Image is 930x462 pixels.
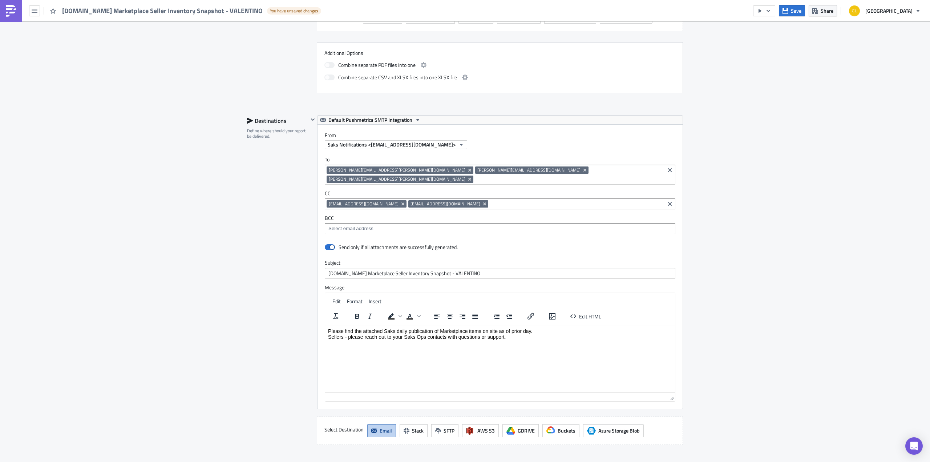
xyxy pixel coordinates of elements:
button: Saks Notifications <[EMAIL_ADDRESS][DOMAIN_NAME]> [325,140,467,149]
span: Insert [369,297,381,305]
span: Azure Storage Blob [587,426,596,435]
button: Clear selected items [666,166,674,174]
input: Select em ail add ress [327,225,673,232]
div: Open Intercom Messenger [905,437,923,455]
button: Remove Tag [482,200,488,208]
div: Destinations [247,115,308,126]
span: Combine separate PDF files into one [338,61,416,69]
span: [PERSON_NAME][EMAIL_ADDRESS][PERSON_NAME][DOMAIN_NAME] [329,176,465,182]
span: Default Pushmetrics SMTP Integration [328,116,412,124]
span: [PERSON_NAME][EMAIL_ADDRESS][PERSON_NAME][DOMAIN_NAME] [329,166,465,173]
label: To [325,156,675,163]
span: Save [791,7,801,15]
button: Edit HTML [567,311,604,321]
button: Hide content [308,115,317,124]
span: Combine separate CSV and XLSX files into one XLSX file [338,73,457,82]
div: Resize [667,393,675,401]
div: Background color [385,311,403,321]
label: Select Destination [324,424,364,435]
button: Increase indent [503,311,515,321]
label: Message [325,284,675,291]
label: BCC [325,215,675,221]
button: Buckets [542,424,579,437]
span: GDRIVE [518,427,535,434]
div: Send only if all attachments are successfully generated. [339,244,458,250]
label: From [325,132,683,138]
span: Slack [412,427,424,434]
span: Saks Notifications <[EMAIL_ADDRESS][DOMAIN_NAME]> [328,141,456,148]
span: AWS S3 [477,427,495,434]
span: [EMAIL_ADDRESS][DOMAIN_NAME] [329,200,399,207]
span: Azure Storage Blob [598,427,640,434]
label: Subject [325,260,675,266]
div: Text color [404,311,422,321]
span: Buckets [558,427,575,434]
span: SFTP [444,427,454,434]
span: Edit [332,297,341,305]
iframe: Rich Text Area [325,325,675,392]
button: Bold [351,311,363,321]
button: Italic [364,311,376,321]
button: Insert/edit link [525,311,537,321]
button: Align center [444,311,456,321]
button: Decrease indent [490,311,503,321]
button: AWS S3 [462,424,499,437]
div: Define where should your report be delivered. [247,128,308,139]
button: Default Pushmetrics SMTP Integration [318,116,423,124]
button: Share [809,5,837,16]
button: Remove Tag [400,200,407,208]
button: Align left [431,311,443,321]
button: Slack [400,424,428,437]
span: [GEOGRAPHIC_DATA] [865,7,913,15]
button: Align right [456,311,469,321]
button: Save [779,5,805,16]
button: GDRIVE [502,424,539,437]
img: Avatar [848,5,861,17]
button: Remove Tag [582,166,589,174]
button: Clear selected items [666,200,674,208]
button: Email [367,424,396,437]
button: Clear formatting [329,311,342,321]
span: Email [380,427,392,434]
label: Additional Options [324,50,675,56]
label: CC [325,190,675,197]
button: Azure Storage BlobAzure Storage Blob [583,424,644,437]
span: Share [821,7,833,15]
span: You have unsaved changes [270,8,318,14]
button: [GEOGRAPHIC_DATA] [845,3,925,19]
button: Remove Tag [467,166,473,174]
span: [PERSON_NAME][EMAIL_ADDRESS][DOMAIN_NAME] [477,166,581,173]
span: Edit HTML [579,312,601,320]
span: Format [347,297,363,305]
button: Justify [469,311,481,321]
span: [DOMAIN_NAME] Marketplace Seller Inventory Snapshot - VALENTINO [62,7,263,15]
button: Insert/edit image [546,311,558,321]
button: SFTP [431,424,458,437]
img: PushMetrics [5,5,17,17]
button: Remove Tag [467,176,473,183]
span: [EMAIL_ADDRESS][DOMAIN_NAME] [411,200,480,207]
